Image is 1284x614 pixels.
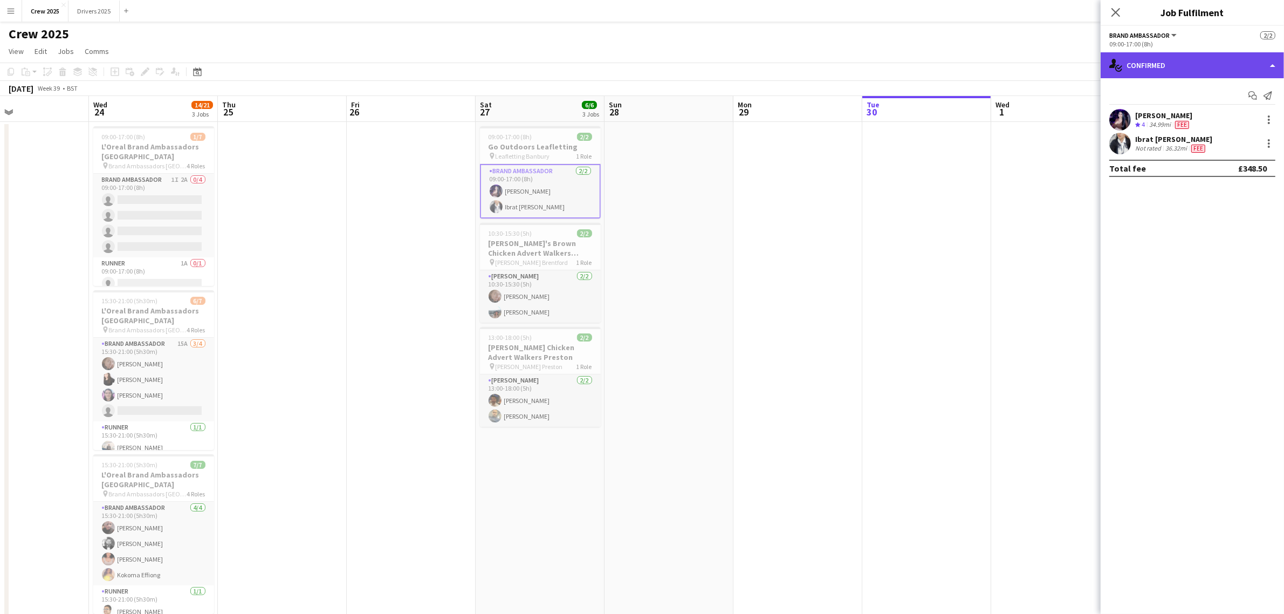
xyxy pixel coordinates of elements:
[93,454,214,614] app-job-card: 15:30-21:00 (5h30m)7/7L'Oreal Brand Ambassadors [GEOGRAPHIC_DATA] Brand Ambassadors [GEOGRAPHIC_D...
[68,1,120,22] button: Drivers 2025
[102,297,158,305] span: 15:30-21:00 (5h30m)
[1109,31,1170,39] span: Brand Ambassador
[187,162,205,170] span: 4 Roles
[35,46,47,56] span: Edit
[85,46,109,56] span: Comms
[577,333,592,342] span: 2/2
[1260,31,1275,39] span: 2/2
[496,258,568,267] span: [PERSON_NAME] Brentford
[190,297,205,305] span: 6/7
[93,470,214,489] h3: L'Oreal Brand Ambassadors [GEOGRAPHIC_DATA]
[609,100,622,110] span: Sun
[1109,163,1146,174] div: Total fee
[1135,134,1212,144] div: Ibrat [PERSON_NAME]
[1191,145,1205,153] span: Fee
[93,100,107,110] span: Wed
[738,100,752,110] span: Mon
[349,106,360,118] span: 26
[109,326,187,334] span: Brand Ambassadors [GEOGRAPHIC_DATA]
[480,100,492,110] span: Sat
[102,461,158,469] span: 15:30-21:00 (5h30m)
[9,46,24,56] span: View
[22,1,68,22] button: Crew 2025
[489,229,532,237] span: 10:30-15:30 (5h)
[93,421,214,458] app-card-role: Runner1/115:30-21:00 (5h30m)[PERSON_NAME]
[1142,120,1145,128] span: 4
[736,106,752,118] span: 29
[9,26,69,42] h1: Crew 2025
[67,84,78,92] div: BST
[576,258,592,267] span: 1 Role
[80,44,113,58] a: Comms
[1109,31,1178,39] button: Brand Ambassador
[480,142,601,152] h3: Go Outdoors Leafletting
[93,142,214,161] h3: L'Oreal Brand Ambassadors [GEOGRAPHIC_DATA]
[4,44,28,58] a: View
[1173,120,1191,129] div: Crew has different fees then in role
[58,46,74,56] span: Jobs
[1101,52,1284,78] div: Confirmed
[480,223,601,323] app-job-card: 10:30-15:30 (5h)2/2[PERSON_NAME]'s Brown Chicken Advert Walkers Brentford [PERSON_NAME] Brentford...
[93,306,214,325] h3: L'Oreal Brand Ambassadors [GEOGRAPHIC_DATA]
[489,133,532,141] span: 09:00-17:00 (8h)
[93,338,214,421] app-card-role: Brand Ambassador15A3/415:30-21:00 (5h30m)[PERSON_NAME][PERSON_NAME][PERSON_NAME]
[187,490,205,498] span: 4 Roles
[192,110,212,118] div: 3 Jobs
[994,106,1010,118] span: 1
[1147,120,1173,129] div: 34.99mi
[480,327,601,427] app-job-card: 13:00-18:00 (5h)2/2[PERSON_NAME] Chicken Advert Walkers Preston [PERSON_NAME] Preston1 Role[PERSO...
[9,83,33,94] div: [DATE]
[93,502,214,585] app-card-role: Brand Ambassador4/415:30-21:00 (5h30m)[PERSON_NAME][PERSON_NAME][PERSON_NAME]Kokoma Effiong
[190,461,205,469] span: 7/7
[30,44,51,58] a: Edit
[222,100,236,110] span: Thu
[109,162,187,170] span: Brand Ambassadors [GEOGRAPHIC_DATA]
[109,490,187,498] span: Brand Ambassadors [GEOGRAPHIC_DATA]
[480,164,601,219] app-card-role: Brand Ambassador2/209:00-17:00 (8h)[PERSON_NAME]Ibrat [PERSON_NAME]
[582,110,599,118] div: 3 Jobs
[489,333,532,342] span: 13:00-18:00 (5h)
[607,106,622,118] span: 28
[995,100,1010,110] span: Wed
[221,106,236,118] span: 25
[1109,40,1275,48] div: 09:00-17:00 (8h)
[191,101,213,109] span: 14/21
[36,84,63,92] span: Week 39
[187,326,205,334] span: 4 Roles
[480,238,601,258] h3: [PERSON_NAME]'s Brown Chicken Advert Walkers Brentford
[480,270,601,323] app-card-role: [PERSON_NAME]2/210:30-15:30 (5h)[PERSON_NAME][PERSON_NAME]
[190,133,205,141] span: 1/7
[1135,144,1163,153] div: Not rated
[1189,144,1207,153] div: Crew has different fees then in role
[496,363,563,371] span: [PERSON_NAME] Preston
[1101,5,1284,19] h3: Job Fulfilment
[1135,111,1192,120] div: [PERSON_NAME]
[351,100,360,110] span: Fri
[865,106,880,118] span: 30
[1238,163,1267,174] div: £348.50
[1175,121,1189,129] span: Fee
[480,374,601,427] app-card-role: [PERSON_NAME]2/213:00-18:00 (5h)[PERSON_NAME][PERSON_NAME]
[582,101,597,109] span: 6/6
[577,229,592,237] span: 2/2
[93,257,214,294] app-card-role: Runner1A0/109:00-17:00 (8h)
[576,363,592,371] span: 1 Role
[102,133,146,141] span: 09:00-17:00 (8h)
[1163,144,1189,153] div: 36.32mi
[93,290,214,450] app-job-card: 15:30-21:00 (5h30m)6/7L'Oreal Brand Ambassadors [GEOGRAPHIC_DATA] Brand Ambassadors [GEOGRAPHIC_D...
[576,152,592,160] span: 1 Role
[480,343,601,362] h3: [PERSON_NAME] Chicken Advert Walkers Preston
[577,133,592,141] span: 2/2
[53,44,78,58] a: Jobs
[92,106,107,118] span: 24
[496,152,550,160] span: Leafletting Banbury
[867,100,880,110] span: Tue
[480,126,601,219] app-job-card: 09:00-17:00 (8h)2/2Go Outdoors Leafletting Leafletting Banbury1 RoleBrand Ambassador2/209:00-17:0...
[93,126,214,286] app-job-card: 09:00-17:00 (8h)1/7L'Oreal Brand Ambassadors [GEOGRAPHIC_DATA] Brand Ambassadors [GEOGRAPHIC_DATA...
